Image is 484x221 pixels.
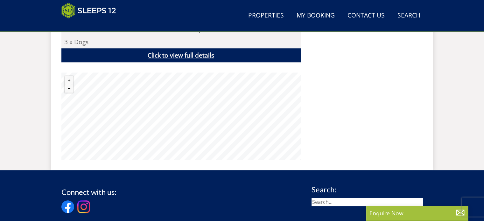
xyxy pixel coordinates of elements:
[61,188,116,196] h3: Connect with us:
[61,200,74,213] img: Facebook
[61,48,301,63] a: Click to view full details
[395,9,423,23] a: Search
[65,76,73,84] button: Zoom in
[61,3,116,18] img: Sleeps 12
[77,200,90,213] img: Instagram
[58,22,125,28] iframe: Customer reviews powered by Trustpilot
[294,9,337,23] a: My Booking
[65,84,73,93] button: Zoom out
[61,36,176,48] li: 3 x Dogs
[345,9,387,23] a: Contact Us
[312,185,423,194] h3: Search:
[246,9,286,23] a: Properties
[369,209,465,217] p: Enquire Now
[312,198,423,206] input: Search...
[61,73,301,160] canvas: Map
